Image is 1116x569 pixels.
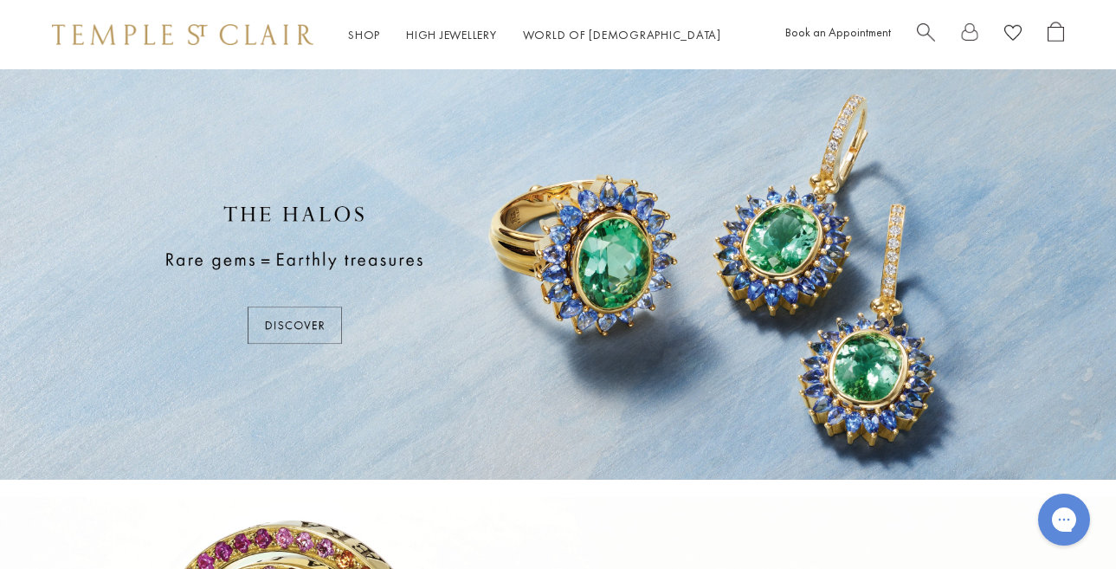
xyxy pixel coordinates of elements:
a: Search [917,22,935,48]
a: Book an Appointment [785,24,891,40]
a: View Wishlist [1004,22,1022,48]
img: Temple St. Clair [52,24,313,45]
a: World of [DEMOGRAPHIC_DATA]World of [DEMOGRAPHIC_DATA] [523,27,721,42]
nav: Main navigation [348,24,721,46]
a: Open Shopping Bag [1048,22,1064,48]
a: ShopShop [348,27,380,42]
iframe: Gorgias live chat messenger [1029,488,1099,552]
a: High JewelleryHigh Jewellery [406,27,497,42]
